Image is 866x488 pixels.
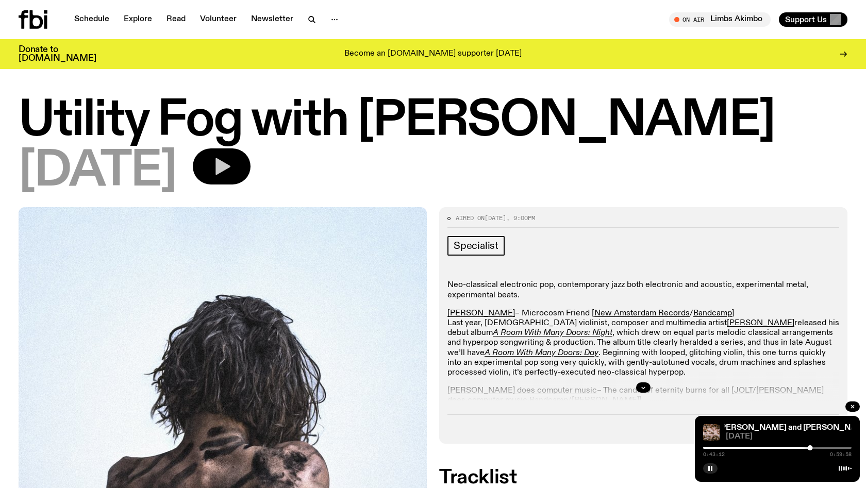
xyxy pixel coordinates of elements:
button: Support Us [779,12,847,27]
a: A Room With Many Doors: Night [493,329,612,337]
span: 0:43:12 [703,452,725,457]
a: Bandcamp [693,309,732,317]
a: Newsletter [245,12,299,27]
a: Explore [118,12,158,27]
span: [DATE] [485,214,506,222]
p: – Microcosm Friend [ / ] Last year, [DEMOGRAPHIC_DATA] violinist, composer and multimedia artist ... [447,309,839,378]
h2: Tracklist [439,468,847,487]
a: Schedule [68,12,115,27]
p: Neo-classical electronic pop, contemporary jazz both electronic and acoustic, experimental metal,... [447,280,839,300]
span: Aired on [456,214,485,222]
span: Support Us [785,15,827,24]
a: Read [160,12,192,27]
h1: Utility Fog with [PERSON_NAME] [19,98,847,144]
span: , 9:00pm [506,214,535,222]
img: A close up picture of a bunch of ginger roots. Yellow squiggles with arrows, hearts and dots are ... [703,424,720,441]
a: Volunteer [194,12,243,27]
span: 0:59:58 [830,452,852,457]
h3: Donate to [DOMAIN_NAME] [19,45,96,63]
span: [DATE] [726,433,852,441]
a: [PERSON_NAME] [727,319,794,327]
span: Specialist [454,240,498,251]
p: Become an [DOMAIN_NAME] supporter [DATE] [344,49,522,59]
a: A Room With Many Doors: Day [485,349,598,357]
button: On AirLimbs Akimbo [669,12,771,27]
a: Specialist [447,236,505,256]
span: [DATE] [19,148,176,195]
a: New Amsterdam Records [594,309,690,317]
a: [PERSON_NAME] [447,309,515,317]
